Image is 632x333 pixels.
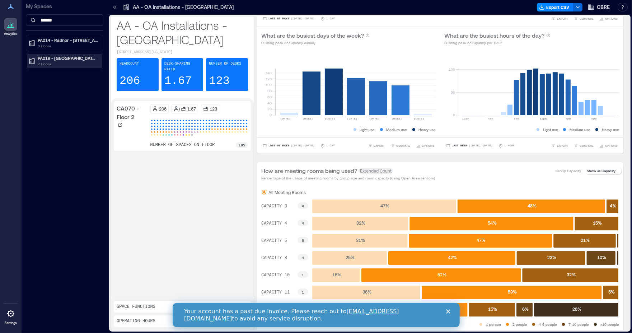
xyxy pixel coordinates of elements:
text: [DATE] [414,117,424,120]
text: [DATE] [392,117,402,120]
button: COMPARE [572,142,595,149]
text: 10 % [597,255,606,260]
span: OPTIONS [605,17,618,21]
text: CAPACITY 8 [261,255,287,261]
a: Analytics [2,16,20,38]
span: EXPORT [557,144,568,148]
text: 52 % [437,272,446,277]
text: 36 % [362,289,371,294]
tspan: 100 [265,83,272,87]
text: CAPACITY 5 [261,238,287,243]
p: 1 person [486,322,501,327]
p: All Meeting Rooms [268,189,306,195]
text: 4am [488,117,493,120]
p: 1.67 [164,74,192,88]
tspan: 120 [265,77,272,81]
text: 15 % [488,306,497,311]
text: 25 % [346,255,355,260]
p: 206 [120,74,140,88]
span: OPTIONS [605,144,618,148]
button: EXPORT [550,15,570,22]
p: 0 Floors [38,43,98,49]
text: 48 % [528,203,537,208]
a: Settings [2,305,19,327]
p: CA070 - Floor 2 [117,104,148,121]
p: Settings [5,321,17,325]
p: What are the busiest hours of the day? [445,31,545,40]
p: Heavy use [602,127,619,132]
p: 1 Hour [504,144,515,148]
text: 47 % [477,238,486,243]
p: 1 Day [326,17,335,21]
p: 185 [239,142,245,148]
p: 123 [210,106,217,112]
tspan: 0 [453,113,455,117]
text: CAPACITY 11 [261,290,290,295]
button: EXPORT [550,142,570,149]
p: 1 Day [326,144,335,148]
button: Last Week |[DATE]-[DATE] [445,142,494,149]
text: 4 % [610,203,617,208]
p: / [179,106,181,112]
text: [DATE] [303,117,313,120]
p: How are meeting rooms being used? [261,166,357,175]
text: CAPACITY 3 [261,204,287,209]
p: 2 people [512,322,527,327]
text: 15 % [593,220,602,225]
p: Building peak occupancy weekly [261,40,370,46]
button: Last 90 Days |[DATE]-[DATE] [261,142,316,149]
p: 2 Floors [38,61,98,67]
p: 206 [159,106,167,112]
text: 4pm [566,117,571,120]
button: COMPARE [572,15,595,22]
text: 32 % [356,220,365,225]
tspan: 40 [267,101,272,105]
text: 47 % [380,203,389,208]
p: Medium use [387,127,407,132]
text: 42 % [448,255,457,260]
p: Light use [543,127,558,132]
p: PA019 - [GEOGRAPHIC_DATA] - [STREET_ADDRESS] [38,55,98,61]
button: EXPORT [367,142,387,149]
text: 54 % [488,220,497,225]
button: COMPARE [389,142,412,149]
span: OPTIONS [422,144,435,148]
text: 16 % [332,272,341,277]
text: 8pm [591,117,597,120]
text: 5 % [608,289,615,294]
p: Operating Hours [117,318,155,324]
button: Export CSV [537,3,574,11]
text: 21 % [581,238,590,243]
p: 123 [209,74,230,88]
p: 1.67 [188,106,196,112]
p: Analytics [4,32,18,36]
p: Percentage of the usage of meeting rooms by group size and room capacity (using Open Area sensors) [261,175,435,181]
text: 12pm [540,117,547,120]
button: OPTIONS [598,142,619,149]
p: Light use [360,127,375,132]
button: OPTIONS [415,142,436,149]
text: CAPACITY 4 [261,221,287,226]
tspan: 20 [267,107,272,111]
text: 32 % [567,272,576,277]
span: COMPARE [397,144,411,148]
p: AA - OA Installations - [GEOGRAPHIC_DATA] [133,4,234,11]
p: Heavy use [419,127,436,132]
button: OPTIONS [598,15,619,22]
text: 31 % [356,238,365,243]
text: 8am [514,117,519,120]
text: CAPACITY 10 [261,273,290,278]
tspan: 0 [270,113,272,117]
text: [DATE] [369,117,380,120]
text: 28 % [572,306,581,311]
text: 23 % [547,255,556,260]
text: [DATE] [280,117,291,120]
p: 4-6 people [539,322,557,327]
tspan: 80 [267,89,272,93]
p: PA014 - Radnor - [STREET_ADDRESS] [38,37,98,43]
p: Space Functions [117,304,155,310]
p: What are the busiest days of the week? [261,31,364,40]
text: 6 % [522,306,529,311]
tspan: 140 [265,71,272,75]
